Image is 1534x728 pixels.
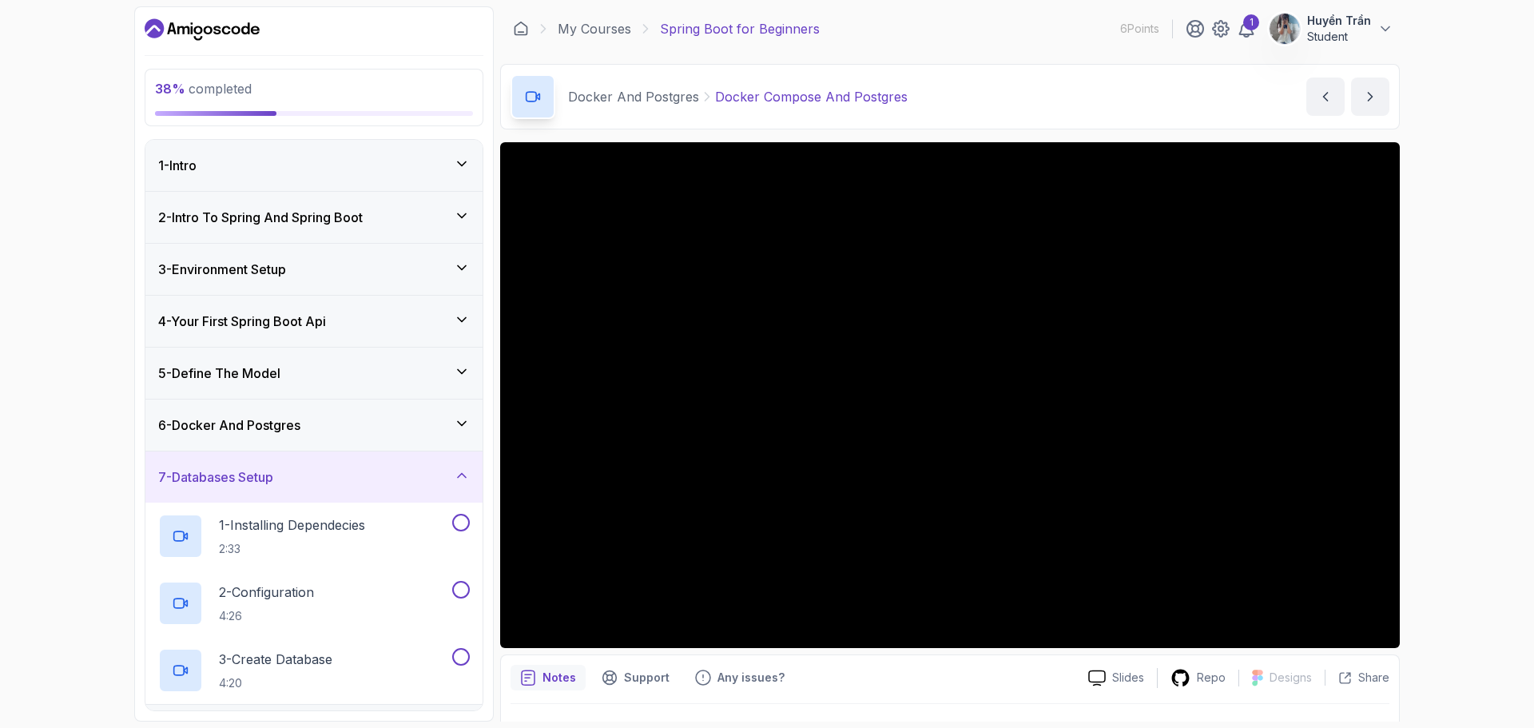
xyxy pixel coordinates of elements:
button: 1-Intro [145,140,483,191]
p: 1 - Installing Dependecies [219,515,365,535]
a: Dashboard [145,17,260,42]
a: Slides [1075,670,1157,686]
p: Notes [542,670,576,686]
h3: 3 - Environment Setup [158,260,286,279]
button: 4-Your First Spring Boot Api [145,296,483,347]
iframe: 5 - Docker Compose and Postgres [500,142,1400,648]
span: completed [155,81,252,97]
h3: 5 - Define The Model [158,364,280,383]
button: notes button [511,665,586,690]
h3: 4 - Your First Spring Boot Api [158,312,326,331]
h3: 6 - Docker And Postgres [158,416,300,435]
button: Support button [592,665,679,690]
p: Share [1358,670,1389,686]
p: Designs [1270,670,1312,686]
span: 38 % [155,81,185,97]
a: Repo [1158,668,1238,688]
p: 4:26 [219,608,314,624]
button: 2-Configuration4:26 [158,581,470,626]
p: Any issues? [717,670,785,686]
button: 3-Environment Setup [145,244,483,295]
p: 6 Points [1120,21,1159,37]
button: 5-Define The Model [145,348,483,399]
p: Spring Boot for Beginners [660,19,820,38]
p: 4:20 [219,675,332,691]
div: 1 [1243,14,1259,30]
button: previous content [1306,78,1345,116]
button: next content [1351,78,1389,116]
p: Huyền Trần [1307,13,1371,29]
button: user profile imageHuyền TrầnStudent [1269,13,1393,45]
button: 6-Docker And Postgres [145,400,483,451]
p: 3 - Create Database [219,650,332,669]
h3: 1 - Intro [158,156,197,175]
button: 7-Databases Setup [145,452,483,503]
button: 1-Installing Dependecies2:33 [158,514,470,559]
button: Feedback button [686,665,794,690]
button: 3-Create Database4:20 [158,648,470,693]
h3: 2 - Intro To Spring And Spring Boot [158,208,363,227]
a: Dashboard [513,21,529,37]
p: Repo [1197,670,1226,686]
button: 2-Intro To Spring And Spring Boot [145,192,483,243]
p: Support [624,670,670,686]
p: Student [1307,29,1371,45]
h3: 7 - Databases Setup [158,467,273,487]
button: Share [1325,670,1389,686]
p: Docker Compose And Postgres [715,87,908,106]
p: Slides [1112,670,1144,686]
a: 1 [1237,19,1256,38]
a: My Courses [558,19,631,38]
p: Docker And Postgres [568,87,699,106]
p: 2:33 [219,541,365,557]
p: 2 - Configuration [219,583,314,602]
img: user profile image [1270,14,1300,44]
